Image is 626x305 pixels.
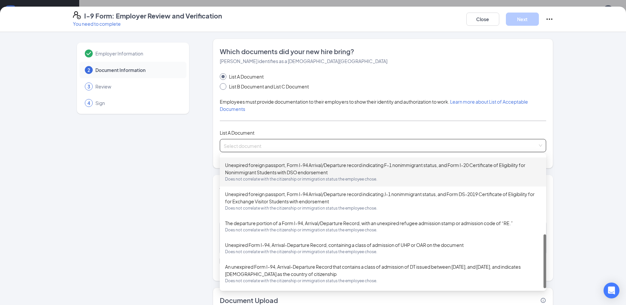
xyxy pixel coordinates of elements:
span: Does not correlate with the citizenship or immigration status the employee chose. [225,227,541,233]
span: Sign [95,100,180,106]
div: Open Intercom Messenger [604,283,619,298]
span: List B Document and List C Document [226,83,312,90]
button: Close [466,13,499,26]
button: Next [506,13,539,26]
span: Employer Information [95,50,180,57]
h4: I-9 Form: Employer Review and Verification [84,11,222,20]
span: 4 [87,100,90,106]
span: Employees must provide documentation to their employers to show their identity and authorization ... [220,99,528,112]
span: Does not correlate with the citizenship or immigration status the employee chose. [225,249,541,255]
span: Document Information [95,67,180,73]
span: Which documents did your new hire bring? [220,47,546,56]
span: Does not correlate with the citizenship or immigration status the employee chose. [225,278,541,284]
svg: Info [540,297,546,303]
svg: Checkmark [85,50,93,57]
span: Document Upload [220,296,278,305]
span: Does not correlate with the citizenship or immigration status the employee chose. [225,205,541,212]
p: You need to complete [73,20,222,27]
div: Unexpired foreign passport, Form I-94 Arrival/Departure record indicating F-1 nonimmigrant status... [225,161,541,183]
span: [PERSON_NAME] identifies as a [DEMOGRAPHIC_DATA][GEOGRAPHIC_DATA] [220,58,387,64]
span: List A Document [220,130,254,136]
div: The departure portion of a Form I-94, Arrival/Departure Record, with an unexpired refugee admissi... [225,220,541,233]
span: Does not correlate with the citizenship or immigration status the employee chose. [225,176,541,183]
span: List A Document [226,73,266,80]
div: Unexpired foreign passport, Form I-94 Arrival/Departure record indicating J-1 nonimmigrant status... [225,190,541,212]
span: Alternative procedure is only allowed when e-verify is turned on. Turn to use e-verify, please se... [219,267,546,274]
span: 2 [87,67,90,73]
span: Review [95,83,180,90]
div: An unexpired Form I-94, Arrival-Departure Record that contains a class of admission of DT issued ... [225,263,541,284]
span: Provide all notes relating employment authorization stamps or receipts, extensions, additional do... [219,202,533,215]
div: Unexpired Form I-94, Arrival-Departure Record, containing a class of admission of UHP or OAR on t... [225,241,541,255]
svg: FormI9EVerifyIcon [73,11,81,19]
span: 3 [87,83,90,90]
span: Additional information [219,182,291,190]
svg: Ellipses [545,15,553,23]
